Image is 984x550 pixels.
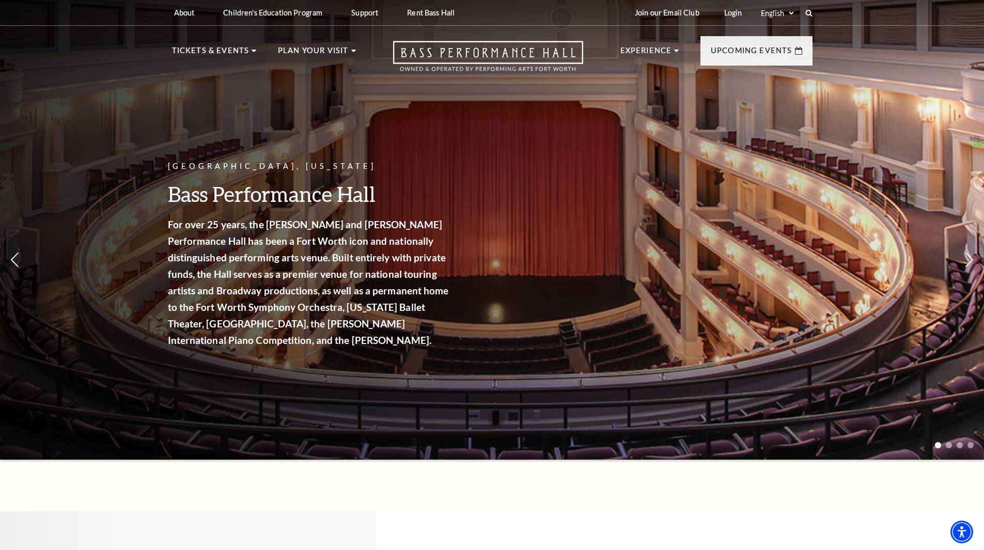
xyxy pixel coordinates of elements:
p: Upcoming Events [711,44,792,63]
p: Tickets & Events [172,44,249,63]
select: Select: [759,8,795,18]
h3: Bass Performance Hall [168,181,452,207]
p: Experience [620,44,672,63]
p: About [174,8,195,17]
p: Plan Your Visit [278,44,349,63]
p: Support [351,8,378,17]
strong: For over 25 years, the [PERSON_NAME] and [PERSON_NAME] Performance Hall has been a Fort Worth ico... [168,218,449,346]
p: Rent Bass Hall [407,8,455,17]
p: [GEOGRAPHIC_DATA], [US_STATE] [168,160,452,173]
div: Accessibility Menu [950,521,973,543]
p: Children's Education Program [223,8,322,17]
